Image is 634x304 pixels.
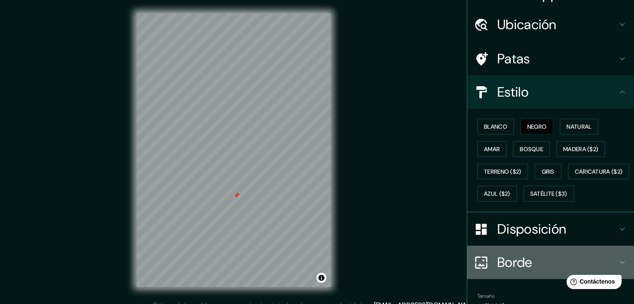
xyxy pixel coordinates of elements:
[477,164,528,179] button: Terreno ($2)
[556,141,605,157] button: Madera ($2)
[520,145,543,153] font: Bosque
[497,254,532,271] font: Borde
[563,145,598,153] font: Madera ($2)
[477,141,506,157] button: Amar
[497,83,529,101] font: Estilo
[467,246,634,279] div: Borde
[560,272,625,295] iframe: Lanzador de widgets de ayuda
[575,168,623,175] font: Caricatura ($2)
[484,145,500,153] font: Amar
[527,123,547,130] font: Negro
[524,186,574,202] button: Satélite ($3)
[530,190,567,198] font: Satélite ($3)
[542,168,554,175] font: Gris
[467,8,634,41] div: Ubicación
[566,123,591,130] font: Natural
[137,13,331,287] canvas: Mapa
[497,220,566,238] font: Disposición
[513,141,550,157] button: Bosque
[484,190,510,198] font: Azul ($2)
[467,75,634,109] div: Estilo
[521,119,554,135] button: Negro
[484,168,521,175] font: Terreno ($2)
[477,186,517,202] button: Azul ($2)
[497,50,530,67] font: Patas
[497,16,556,33] font: Ubicación
[467,42,634,75] div: Patas
[560,119,598,135] button: Natural
[535,164,561,179] button: Gris
[477,119,514,135] button: Blanco
[477,293,494,299] font: Tamaño
[484,123,507,130] font: Blanco
[316,273,326,283] button: Activar o desactivar atribución
[568,164,629,179] button: Caricatura ($2)
[467,212,634,246] div: Disposición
